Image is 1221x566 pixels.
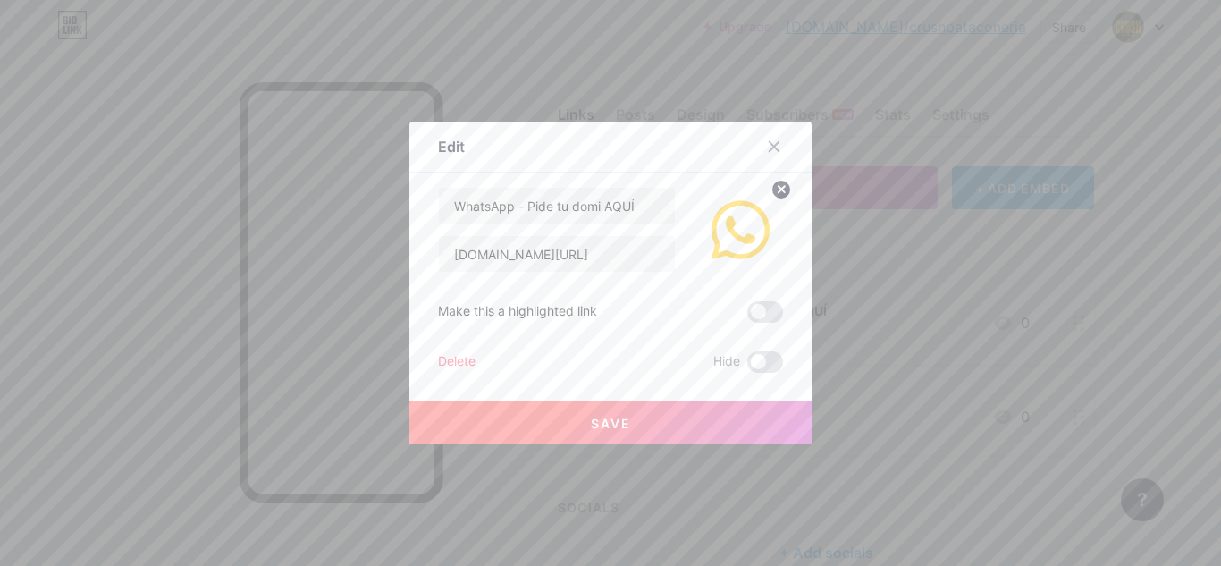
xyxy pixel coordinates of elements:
input: URL [439,236,675,272]
div: Make this a highlighted link [438,301,597,323]
span: Save [591,416,631,431]
img: link_thumbnail [697,187,783,273]
button: Save [409,401,812,444]
div: Edit [438,136,465,157]
div: Delete [438,351,476,373]
span: Hide [713,351,740,373]
input: Title [439,188,675,224]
